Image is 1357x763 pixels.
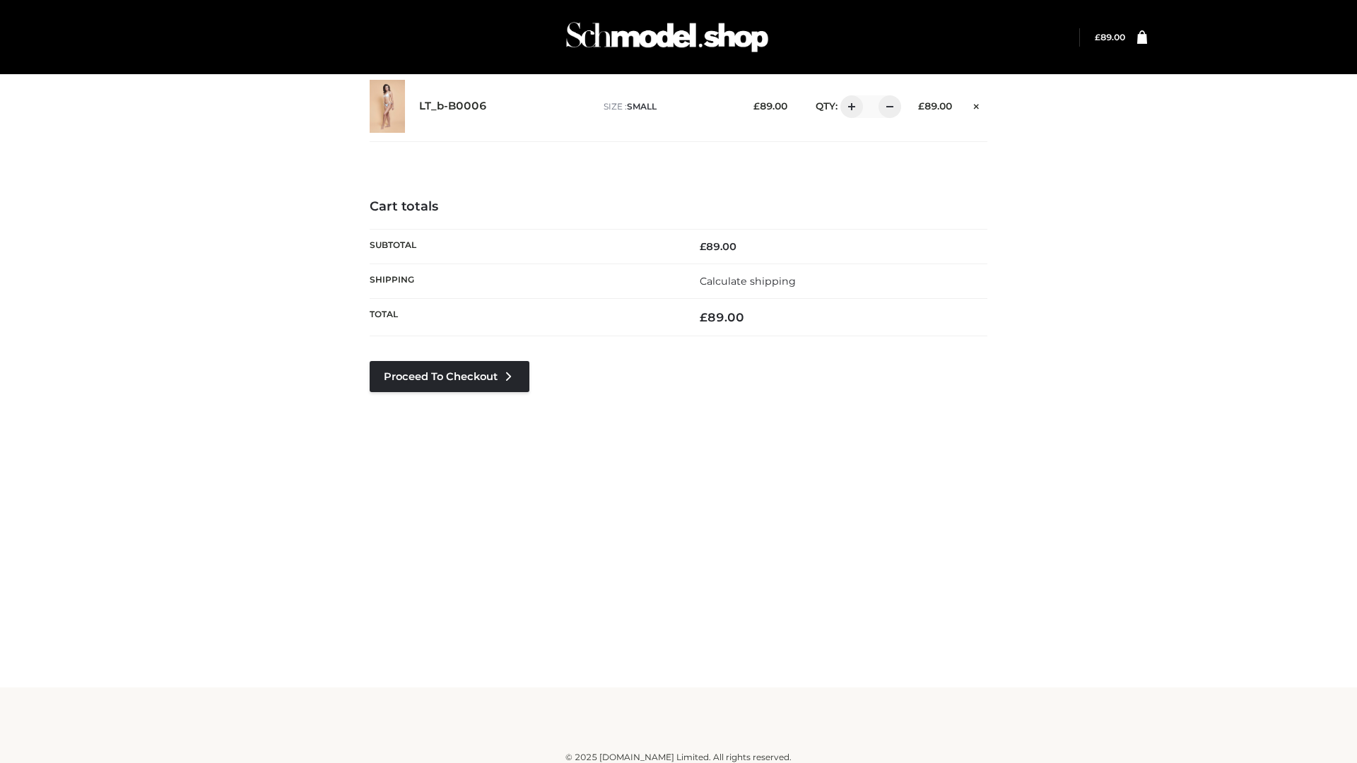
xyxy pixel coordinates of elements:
a: Remove this item [966,95,987,114]
span: SMALL [627,101,657,112]
span: £ [700,310,707,324]
bdi: 89.00 [918,100,952,112]
bdi: 89.00 [700,310,744,324]
h4: Cart totals [370,199,987,215]
span: £ [1095,32,1100,42]
span: £ [753,100,760,112]
th: Total [370,299,678,336]
p: size : [604,100,732,113]
a: Proceed to Checkout [370,361,529,392]
a: £89.00 [1095,32,1125,42]
span: £ [918,100,924,112]
img: LT_b-B0006 - SMALL [370,80,405,133]
th: Subtotal [370,229,678,264]
div: QTY: [801,95,896,118]
bdi: 89.00 [753,100,787,112]
bdi: 89.00 [700,240,736,253]
bdi: 89.00 [1095,32,1125,42]
a: LT_b-B0006 [419,100,487,113]
span: £ [700,240,706,253]
img: Schmodel Admin 964 [561,9,773,65]
a: Calculate shipping [700,275,796,288]
th: Shipping [370,264,678,298]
